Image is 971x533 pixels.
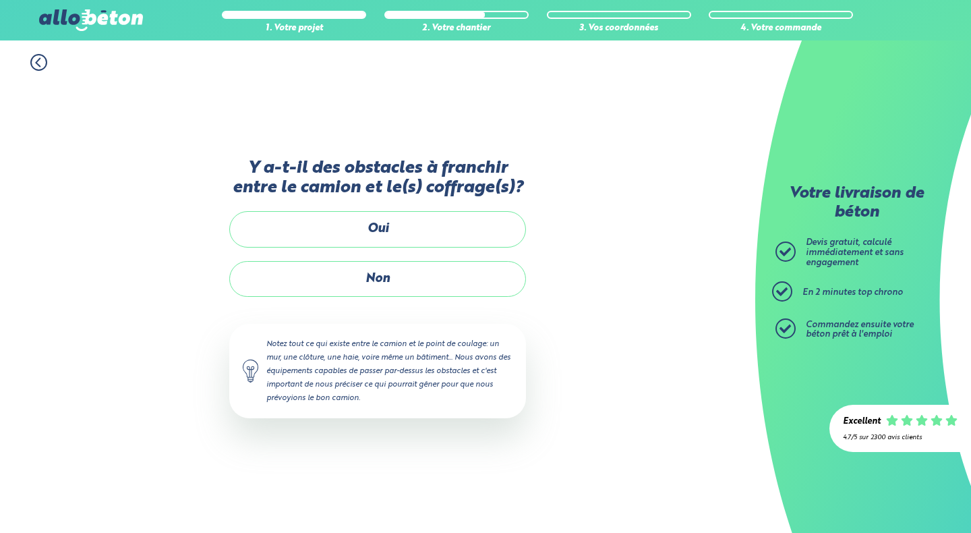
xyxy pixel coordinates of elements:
[843,417,881,427] div: Excellent
[843,434,958,441] div: 4.7/5 sur 2300 avis clients
[384,24,529,34] div: 2. Votre chantier
[222,24,366,34] div: 1. Votre projet
[709,24,853,34] div: 4. Votre commande
[547,24,691,34] div: 3. Vos coordonnées
[229,324,526,419] div: Notez tout ce qui existe entre le camion et le point de coulage: un mur, une clôture, une haie, v...
[802,288,903,297] span: En 2 minutes top chrono
[851,480,956,518] iframe: Help widget launcher
[39,9,143,31] img: allobéton
[806,238,904,266] span: Devis gratuit, calculé immédiatement et sans engagement
[229,159,526,198] label: Y a-t-il des obstacles à franchir entre le camion et le(s) coffrage(s)?
[229,211,526,247] label: Oui
[229,261,526,297] label: Non
[779,185,934,222] p: Votre livraison de béton
[806,320,914,339] span: Commandez ensuite votre béton prêt à l'emploi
